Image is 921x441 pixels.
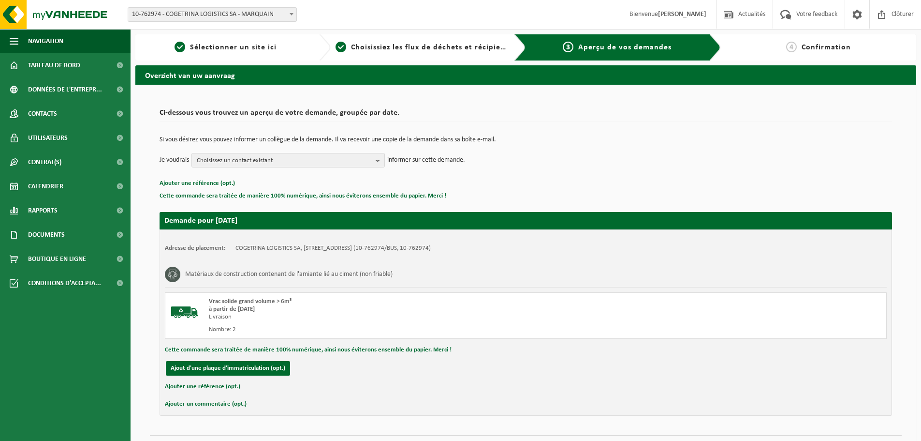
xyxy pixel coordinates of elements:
[197,153,372,168] span: Choisissez un contact existant
[191,153,385,167] button: Choisissez un contact existant
[28,271,101,295] span: Conditions d'accepta...
[28,126,68,150] span: Utilisateurs
[165,245,226,251] strong: Adresse de placement:
[336,42,507,53] a: 2Choisissiez les flux de déchets et récipients
[578,44,672,51] span: Aperçu de vos demandes
[160,177,235,190] button: Ajouter une référence (opt.)
[351,44,512,51] span: Choisissiez les flux de déchets et récipients
[802,44,851,51] span: Confirmation
[160,153,189,167] p: Je voudrais
[135,65,916,84] h2: Overzicht van uw aanvraag
[209,298,292,304] span: Vrac solide grand volume > 6m³
[128,7,297,22] span: 10-762974 - COGETRINA LOGISTICS SA - MARQUAIN
[165,380,240,393] button: Ajouter une référence (opt.)
[185,267,393,282] h3: Matériaux de construction contenant de l'amiante lié au ciment (non friable)
[28,223,65,247] span: Documents
[166,361,290,376] button: Ajout d'une plaque d'immatriculation (opt.)
[160,109,892,122] h2: Ci-dessous vous trouvez un aperçu de votre demande, groupée par date.
[160,190,446,202] button: Cette commande sera traitée de manière 100% numérique, ainsi nous éviterons ensemble du papier. M...
[209,313,565,321] div: Livraison
[28,102,57,126] span: Contacts
[658,11,706,18] strong: [PERSON_NAME]
[235,244,431,252] td: COGETRINA LOGISTICS SA, [STREET_ADDRESS] (10-762974/BUS, 10-762974)
[28,150,61,174] span: Contrat(s)
[387,153,465,167] p: informer sur cette demande.
[28,198,58,223] span: Rapports
[28,174,63,198] span: Calendrier
[165,398,247,411] button: Ajouter un commentaire (opt.)
[28,247,86,271] span: Boutique en ligne
[28,77,102,102] span: Données de l'entrepr...
[209,326,565,334] div: Nombre: 2
[175,42,185,52] span: 1
[28,29,63,53] span: Navigation
[28,53,80,77] span: Tableau de bord
[140,42,311,53] a: 1Sélectionner un site ici
[164,217,237,225] strong: Demande pour [DATE]
[336,42,346,52] span: 2
[190,44,277,51] span: Sélectionner un site ici
[128,8,296,21] span: 10-762974 - COGETRINA LOGISTICS SA - MARQUAIN
[209,306,255,312] strong: à partir de [DATE]
[170,298,199,327] img: BL-SO-LV.png
[786,42,797,52] span: 4
[165,344,452,356] button: Cette commande sera traitée de manière 100% numérique, ainsi nous éviterons ensemble du papier. M...
[160,137,892,143] p: Si vous désirez vous pouvez informer un collègue de la demande. Il va recevoir une copie de la de...
[563,42,573,52] span: 3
